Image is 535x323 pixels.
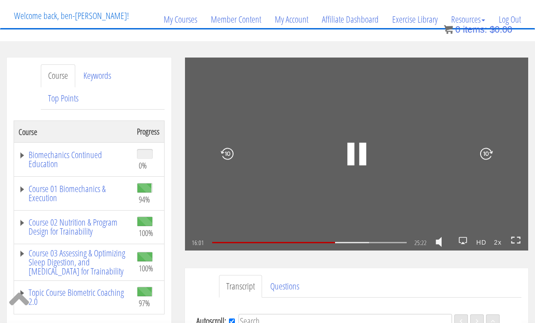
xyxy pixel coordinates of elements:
span: 16:01 [191,240,205,246]
a: Questions [263,275,306,298]
img: icon11.png [444,25,453,34]
span: 94% [139,194,150,204]
a: Keywords [76,64,118,87]
a: Play on AirPlay device [459,236,467,250]
a: Course 03 Assessing & Optimizing Sleep Digestion, and [MEDICAL_DATA] for Trainability [19,249,128,276]
a: Transcript [219,275,262,298]
a: Top Points [41,87,86,110]
span: 0% [139,160,147,170]
a: Topic Course Biometric Coaching 2.0 [19,288,128,306]
a: Course 02 Nutrition & Program Design for Trainability [19,218,128,236]
span: $ [490,24,495,34]
span: 25:22 [414,240,427,246]
a: Course [41,64,75,87]
th: Progress [132,121,165,143]
span: items: [463,24,487,34]
span: 100% [139,263,153,273]
bdi: 0.00 [490,24,512,34]
a: 0 items: $0.00 [444,24,512,34]
span: 97% [139,298,150,308]
a: Course 01 Biomechanics & Execution [19,184,128,202]
a: Biomechanics Continued Education [19,150,128,169]
span: 100% [139,228,153,238]
strong: HD [472,236,490,250]
th: Course [14,121,133,143]
strong: 2x [490,236,506,250]
span: 0 [455,24,460,34]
